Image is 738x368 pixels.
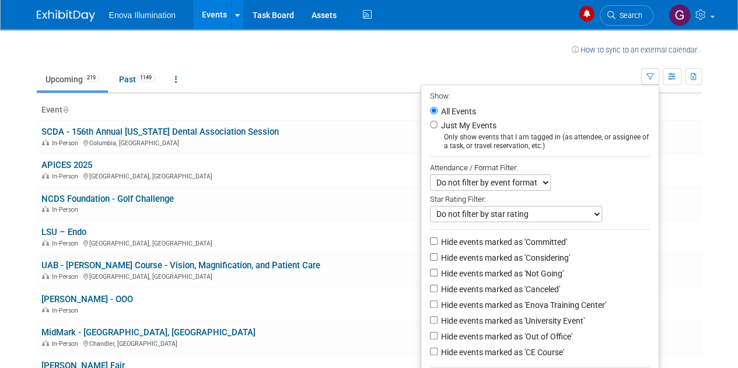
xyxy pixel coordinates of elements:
[430,88,650,103] div: Show:
[52,173,82,180] span: In-Person
[41,138,431,147] div: Columbia, [GEOGRAPHIC_DATA]
[42,273,49,279] img: In-Person Event
[42,206,49,212] img: In-Person Event
[41,171,431,180] div: [GEOGRAPHIC_DATA], [GEOGRAPHIC_DATA]
[41,227,86,237] a: LSU – Endo
[37,100,436,120] th: Event
[430,191,650,206] div: Star Rating Filter:
[439,107,476,115] label: All Events
[439,346,564,358] label: Hide events marked as 'CE Course'
[41,238,431,247] div: [GEOGRAPHIC_DATA], [GEOGRAPHIC_DATA]
[439,252,570,264] label: Hide events marked as 'Considering'
[83,73,99,82] span: 219
[439,236,567,248] label: Hide events marked as 'Committed'
[52,340,82,348] span: In-Person
[137,73,155,82] span: 1149
[41,271,431,281] div: [GEOGRAPHIC_DATA], [GEOGRAPHIC_DATA]
[109,10,176,20] span: Enova Illumination
[52,206,82,213] span: In-Person
[600,5,653,26] a: Search
[42,240,49,246] img: In-Person Event
[41,327,256,338] a: MidMark - [GEOGRAPHIC_DATA], [GEOGRAPHIC_DATA]
[52,240,82,247] span: In-Person
[37,10,95,22] img: ExhibitDay
[41,260,320,271] a: UAB - [PERSON_NAME] Course - Vision, Magnification, and Patient Care
[430,133,650,150] div: Only show events that I am tagged in (as attendee, or assignee of a task, or travel reservation, ...
[42,340,49,346] img: In-Person Event
[430,161,650,174] div: Attendance / Format Filter:
[52,273,82,281] span: In-Person
[42,173,49,178] img: In-Person Event
[439,268,564,279] label: Hide events marked as 'Not Going'
[110,68,164,90] a: Past1149
[41,194,174,204] a: NCDS Foundation - Golf Challenge
[41,127,279,137] a: SCDA - 156th Annual [US_STATE] Dental Association Session
[62,105,68,114] a: Sort by Event Name
[42,307,49,313] img: In-Person Event
[52,307,82,314] span: In-Person
[439,315,585,327] label: Hide events marked as 'University Event'
[669,4,691,26] img: Garrett Alcaraz
[572,45,702,54] a: How to sync to an external calendar...
[439,120,496,131] label: Just My Events
[41,160,92,170] a: APICES 2025
[439,283,560,295] label: Hide events marked as 'Canceled'
[41,294,133,304] a: [PERSON_NAME] - OOO
[439,331,572,342] label: Hide events marked as 'Out of Office'
[615,11,642,20] span: Search
[37,68,108,90] a: Upcoming219
[52,139,82,147] span: In-Person
[439,299,606,311] label: Hide events marked as 'Enova Training Center'
[41,338,431,348] div: Chandler, [GEOGRAPHIC_DATA]
[42,139,49,145] img: In-Person Event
